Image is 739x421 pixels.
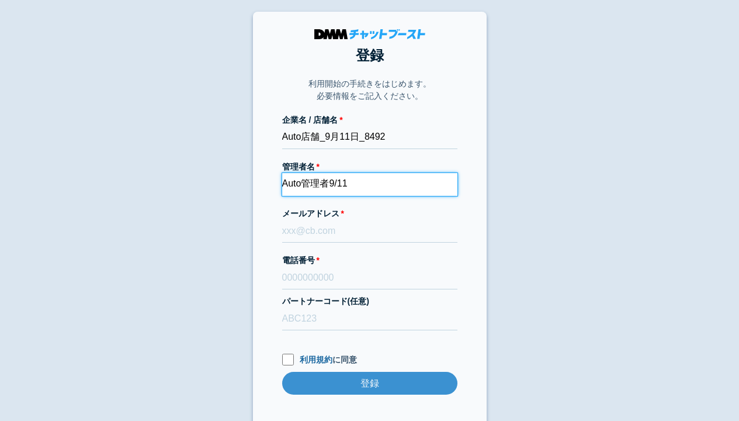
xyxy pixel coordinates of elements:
label: メールアドレス [282,208,457,220]
a: 利用規約 [300,355,332,364]
p: 利用開始の手続きをはじめます。 必要情報をご記入ください。 [308,78,431,102]
label: 管理者名 [282,161,457,173]
input: 0000000000 [282,267,457,289]
input: 会話 太郎 [282,173,457,196]
label: パートナーコード(任意) [282,295,457,308]
input: 株式会社チャットブースト [282,126,457,149]
input: 登録 [282,372,457,395]
img: DMMチャットブースト [314,29,425,39]
input: 利用規約に同意 [282,354,294,365]
label: 企業名 / 店舗名 [282,114,457,126]
label: に同意 [282,354,457,366]
input: xxx@cb.com [282,220,457,243]
h1: 登録 [282,45,457,66]
input: ABC123 [282,308,457,330]
label: 電話番号 [282,254,457,267]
